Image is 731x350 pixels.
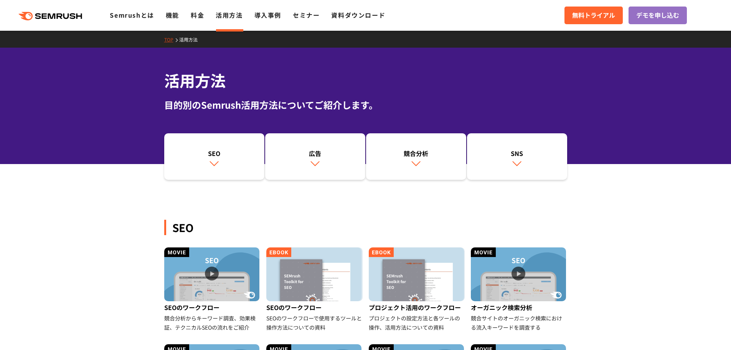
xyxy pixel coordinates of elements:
[369,314,465,332] div: プロジェクトの設定方法と各ツールの操作、活用方法についての資料
[471,149,563,158] div: SNS
[369,301,465,314] div: プロジェクト活用のワークフロー
[471,314,567,332] div: 競合サイトのオーガニック検索における流入キーワードを調査する
[266,301,363,314] div: SEOのワークフロー
[269,149,361,158] div: 広告
[471,301,567,314] div: オーガニック検索分析
[266,247,363,332] a: SEOのワークフロー SEOのワークフローで使用するツールと操作方法についての資料
[164,247,261,332] a: SEOのワークフロー 競合分析からキーワード調査、効果検証、テクニカルSEOの流れをご紹介
[636,10,679,20] span: デモを申し込む
[254,10,281,20] a: 導入事例
[471,247,567,332] a: オーガニック検索分析 競合サイトのオーガニック検索における流入キーワードを調査する
[191,10,204,20] a: 料金
[564,7,623,24] a: 無料トライアル
[164,36,179,43] a: TOP
[164,69,567,92] h1: 活用方法
[168,149,261,158] div: SEO
[216,10,243,20] a: 活用方法
[369,247,465,332] a: プロジェクト活用のワークフロー プロジェクトの設定方法と各ツールの操作、活用方法についての資料
[370,149,462,158] div: 競合分析
[164,133,264,180] a: SEO
[366,133,466,180] a: 競合分析
[266,314,363,332] div: SEOのワークフローで使用するツールと操作方法についての資料
[331,10,385,20] a: 資料ダウンロード
[293,10,320,20] a: セミナー
[265,133,365,180] a: 広告
[164,220,567,235] div: SEO
[164,301,261,314] div: SEOのワークフロー
[164,314,261,332] div: 競合分析からキーワード調査、効果検証、テクニカルSEOの流れをご紹介
[572,10,615,20] span: 無料トライアル
[110,10,154,20] a: Semrushとは
[467,133,567,180] a: SNS
[629,7,687,24] a: デモを申し込む
[166,10,179,20] a: 機能
[164,98,567,112] div: 目的別のSemrush活用方法についてご紹介します。
[179,36,203,43] a: 活用方法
